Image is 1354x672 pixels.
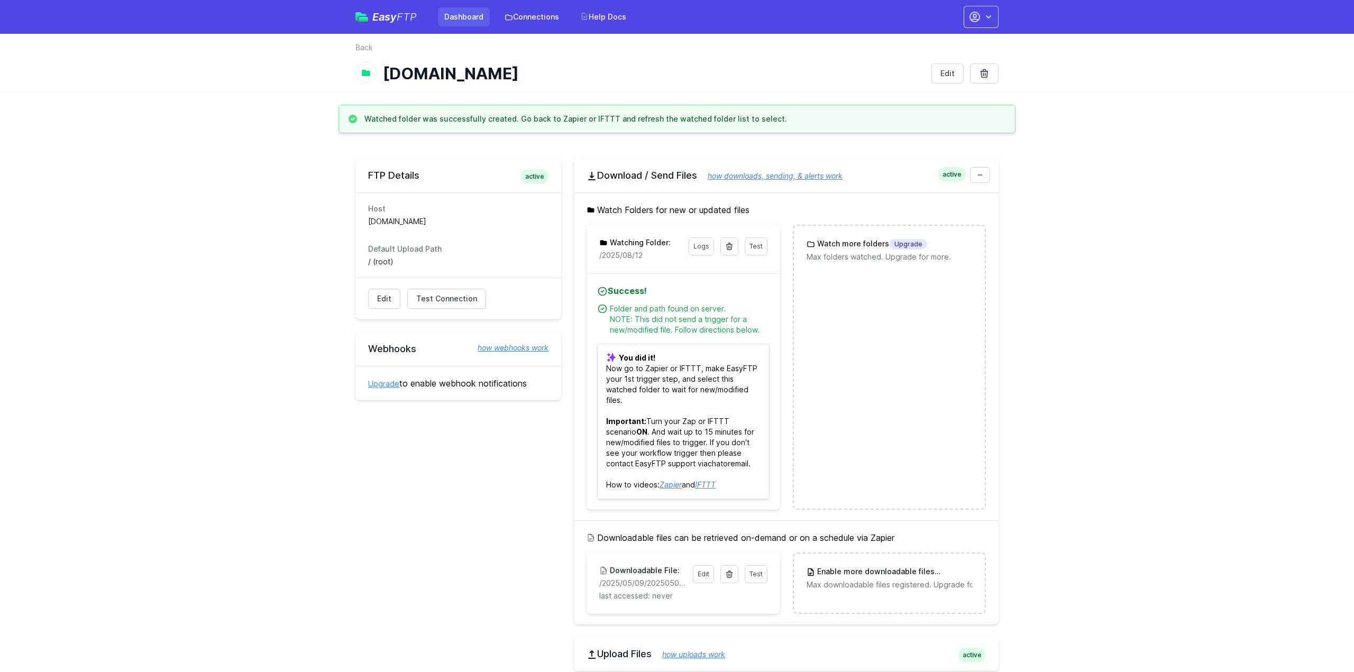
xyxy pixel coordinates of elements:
[935,567,973,577] span: Upgrade
[355,12,417,22] a: EasyFTP
[749,570,763,578] span: Test
[597,284,769,297] h4: Success!
[599,591,767,601] p: last accessed: never
[368,204,548,214] dt: Host
[708,459,723,468] a: chat
[364,114,787,124] h3: Watched folder was successfully created. Go back to Zapier or IFTTT and refresh the watched folde...
[498,7,565,26] a: Connections
[355,42,373,53] a: Back
[807,252,972,262] p: Max folders watched. Upgrade for more.
[599,578,686,588] p: /2025/05/09/20250509171559_inbound_0422652309_0756011820.mp3
[355,12,368,22] img: easyftp_logo.png
[636,427,647,436] b: ON
[794,554,985,603] a: Enable more downloadable filesUpgrade Max downloadable files registered. Upgrade for more.
[368,244,548,254] dt: Default Upload Path
[587,169,986,182] h2: Download / Send Files
[1301,619,1341,659] iframe: Drift Widget Chat Controller
[608,565,680,576] h3: Downloadable File:
[815,566,972,577] h3: Enable more downloadable files
[958,648,986,662] span: active
[730,459,748,468] a: email
[745,237,767,255] a: Test
[372,12,417,22] span: Easy
[355,366,561,400] div: to enable webhook notifications
[467,343,548,353] a: how webhooks work
[749,242,763,250] span: Test
[368,379,399,388] a: Upgrade
[368,256,548,267] dd: / (root)
[689,237,714,255] a: Logs
[608,237,671,248] h3: Watching Folder:
[652,650,725,659] a: how uploads work
[619,353,655,362] b: You did it!
[587,531,986,544] h5: Downloadable files can be retrieved on-demand or on a schedule via Zapier
[794,226,985,275] a: Watch more foldersUpgrade Max folders watched. Upgrade for more.
[416,293,477,304] span: Test Connection
[368,343,548,355] h2: Webhooks
[695,480,716,489] a: IFTTT
[368,289,400,309] a: Edit
[407,289,486,309] a: Test Connection
[383,64,923,83] h1: [DOMAIN_NAME]
[397,11,417,23] span: FTP
[938,167,966,182] span: active
[597,344,769,499] p: Now go to Zapier or IFTTT, make EasyFTP your 1st trigger step, and select this watched folder to ...
[606,417,646,426] b: Important:
[889,239,927,250] span: Upgrade
[931,63,964,84] a: Edit
[574,7,633,26] a: Help Docs
[815,238,927,250] h3: Watch more folders
[438,7,490,26] a: Dashboard
[368,169,548,182] h2: FTP Details
[693,565,714,583] a: Edit
[368,216,548,227] dd: [DOMAIN_NAME]
[599,250,682,261] p: /2025/08/12
[587,204,986,216] h5: Watch Folders for new or updated files
[807,579,972,590] p: Max downloadable files registered. Upgrade for more.
[697,171,843,180] a: how downloads, sending, & alerts work
[355,42,999,59] nav: Breadcrumb
[660,480,682,489] a: Zapier
[521,169,548,184] span: active
[745,565,767,583] a: Test
[610,303,769,335] div: Folder and path found on server. NOTE: This did not send a trigger for a new/modified file. Follo...
[587,648,986,660] h2: Upload Files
